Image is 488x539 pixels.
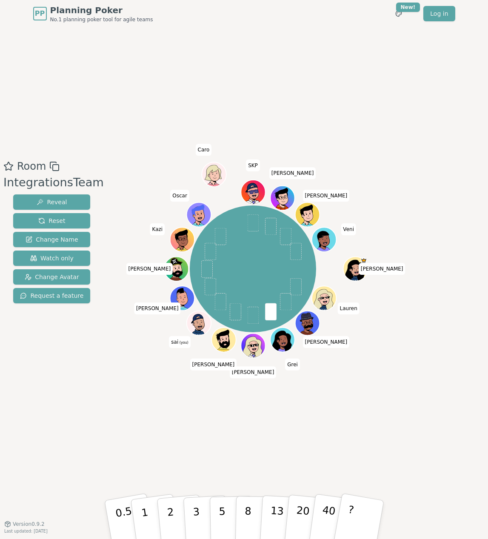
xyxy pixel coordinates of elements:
a: Log in [423,6,455,21]
span: Change Avatar [25,273,79,281]
div: New! [396,3,420,12]
button: Click to change your avatar [187,312,210,335]
span: Click to change your name [170,190,189,202]
span: Click to change your name [190,359,237,371]
span: (you) [178,341,188,345]
span: Click to change your name [338,303,360,315]
span: Change Name [26,235,78,244]
a: PPPlanning PokerNo.1 planning poker tool for agile teams [33,4,153,23]
span: Click to change your name [169,336,190,348]
span: Click to change your name [269,168,316,180]
span: Request a feature [20,291,83,300]
span: PP [35,9,45,19]
span: Click to change your name [303,336,350,348]
span: Watch only [30,254,74,262]
span: Last updated: [DATE] [4,529,48,533]
button: Reset [13,213,90,228]
button: Change Name [13,232,90,247]
button: Request a feature [13,288,90,303]
button: Change Avatar [13,269,90,285]
button: New! [391,6,406,21]
span: Kate is the host [360,258,366,264]
span: Click to change your name [341,223,356,235]
span: Room [17,159,46,174]
span: Click to change your name [230,367,277,379]
button: Version0.9.2 [4,521,45,528]
span: Click to change your name [196,144,212,156]
button: Reveal [13,194,90,210]
span: Click to change your name [359,263,405,275]
span: Planning Poker [50,4,153,16]
span: Click to change your name [126,263,173,275]
span: Reveal [37,198,67,206]
span: Click to change your name [303,190,350,202]
button: Add as favourite [3,159,14,174]
span: No.1 planning poker tool for agile teams [50,16,153,23]
span: Version 0.9.2 [13,521,45,528]
button: Watch only [13,251,90,266]
span: Click to change your name [285,359,300,371]
span: Click to change your name [134,303,181,315]
span: Click to change your name [246,160,260,171]
span: Click to change your name [150,223,165,235]
span: Reset [38,217,65,225]
div: IntegrationsTeam [3,174,104,191]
